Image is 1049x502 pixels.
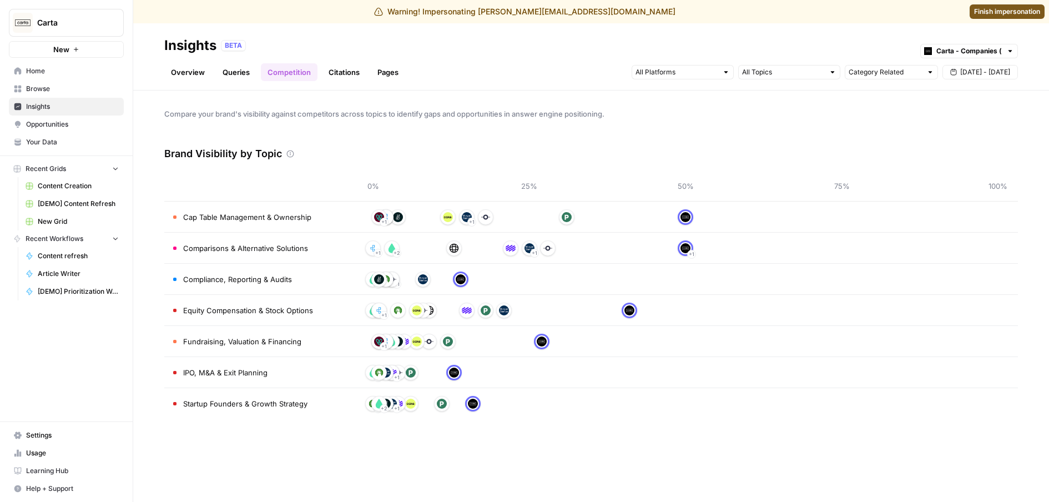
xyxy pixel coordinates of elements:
a: Insights [9,98,124,116]
a: Competition [261,63,317,81]
span: Learning Hub [26,466,119,476]
a: Citations [322,63,366,81]
span: + 1 [469,217,475,228]
span: + 2 [394,248,400,259]
a: Usage [9,444,124,462]
img: 0xlg88ow7oothtme1g5trd6gq199 [368,305,378,315]
span: + 1 [532,248,537,259]
span: Content refresh [38,251,119,261]
img: u02qnnqpa7ceiw6p01io3how8agt [562,212,572,222]
a: New Grid [21,213,124,230]
img: 4pynuglrc3sixi0so0f0dcx4ule5 [506,243,516,253]
span: 100% [987,180,1009,192]
img: 2lboe4jxkeph34az06a56esj89c1 [368,243,378,253]
img: 0xlg88ow7oothtme1g5trd6gq199 [374,399,384,409]
img: u02qnnqpa7ceiw6p01io3how8agt [406,368,416,378]
span: Opportunities [26,119,119,129]
img: ojwm89iittpj2j2x5tgvhrn984bb [543,243,553,253]
a: Content refresh [21,247,124,265]
img: 0xlg88ow7oothtme1g5trd6gq199 [368,368,378,378]
img: 3j4eyfwabgqhe0my3byjh9gp8r3o [374,274,384,284]
button: Workspace: Carta [9,9,124,37]
img: u02qnnqpa7ceiw6p01io3how8agt [437,399,447,409]
img: c35yeiwf0qjehltklbh57st2xhbo [456,274,466,284]
img: gx500sfy8p804odac9dgdfca0g32 [374,212,384,222]
img: 2lboe4jxkeph34az06a56esj89c1 [374,305,384,315]
button: Recent Grids [9,160,124,177]
span: Help + Support [26,484,119,494]
span: New [53,44,69,55]
img: 0xlg88ow7oothtme1g5trd6gq199 [368,274,378,284]
button: [DATE] - [DATE] [942,65,1018,79]
div: Insights [164,37,216,54]
a: Article Writer [21,265,124,283]
div: BETA [221,40,246,51]
span: New Grid [38,217,119,227]
button: Help + Support [9,480,124,498]
img: ojwm89iittpj2j2x5tgvhrn984bb [424,337,434,347]
img: c35yeiwf0qjehltklbh57st2xhbo [468,399,478,409]
span: [DATE] - [DATE] [960,67,1010,77]
span: [DEMO] Prioritization Workflow for creation [38,287,119,297]
span: Cap Table Management & Ownership [183,212,311,223]
img: c35yeiwf0qjehltklbh57st2xhbo [624,305,634,315]
img: co3w649im0m6efu8dv1ax78du890 [524,243,534,253]
img: u02qnnqpa7ceiw6p01io3how8agt [443,337,453,347]
img: ps4aqxvx93le960vl1ekm4bt0aeg [368,399,378,409]
a: Queries [216,63,256,81]
button: New [9,41,124,58]
img: c35yeiwf0qjehltklbh57st2xhbo [680,212,690,222]
span: Home [26,66,119,76]
img: co3w649im0m6efu8dv1ax78du890 [418,274,428,284]
input: All Topics [742,67,824,78]
img: u02qnnqpa7ceiw6p01io3how8agt [481,305,491,315]
img: fe4fikqdqe1bafe3px4l1blbafc7 [443,212,453,222]
img: ojwm89iittpj2j2x5tgvhrn984bb [481,212,491,222]
img: c35yeiwf0qjehltklbh57st2xhbo [449,368,459,378]
img: c35yeiwf0qjehltklbh57st2xhbo [680,243,690,253]
a: Pages [371,63,405,81]
div: Warning! Impersonating [PERSON_NAME][EMAIL_ADDRESS][DOMAIN_NAME] [374,6,675,17]
span: Finish impersonation [974,7,1040,17]
h3: Brand Visibility by Topic [164,146,282,162]
span: Comparisons & Alternative Solutions [183,243,308,254]
img: c35yeiwf0qjehltklbh57st2xhbo [537,337,547,347]
img: gx500sfy8p804odac9dgdfca0g32 [374,337,384,347]
span: + 1 [381,310,387,321]
button: Recent Workflows [9,230,124,247]
span: + 1 [689,249,694,260]
input: Category Related [849,67,922,78]
span: Settings [26,430,119,440]
span: Carta [37,17,104,28]
span: Startup Founders & Growth Strategy [183,398,307,409]
span: + 1 [375,248,381,259]
span: + 1 [381,217,387,228]
span: Content Creation [38,181,119,191]
span: Compliance, Reporting & Audits [183,274,292,285]
span: Your Data [26,137,119,147]
span: + 1 [394,403,400,414]
img: co3w649im0m6efu8dv1ax78du890 [499,305,509,315]
input: All Platforms [636,67,718,78]
span: [DEMO] Content Refresh [38,199,119,209]
img: 4pynuglrc3sixi0so0f0dcx4ule5 [462,305,472,315]
a: Home [9,62,124,80]
img: ps4aqxvx93le960vl1ekm4bt0aeg [374,368,384,378]
span: + 2 [381,403,387,414]
a: Your Data [9,133,124,151]
img: fe4fikqdqe1bafe3px4l1blbafc7 [412,305,422,315]
img: 3j4eyfwabgqhe0my3byjh9gp8r3o [393,212,403,222]
span: 75% [831,180,853,192]
a: Browse [9,80,124,98]
span: + 1 [381,341,387,352]
span: 50% [674,180,697,192]
img: 0xlg88ow7oothtme1g5trd6gq199 [387,243,397,253]
span: Recent Workflows [26,234,83,244]
img: Carta Logo [13,13,33,33]
span: IPO, M&A & Exit Planning [183,367,268,378]
input: Carta - Companies (cap table) [936,46,1002,57]
span: Equity Compensation & Stock Options [183,305,313,316]
a: Opportunities [9,116,124,133]
img: ps4aqxvx93le960vl1ekm4bt0aeg [393,305,403,315]
span: Compare your brand's visibility against competitors across topics to identify gaps and opportunit... [164,108,1018,119]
